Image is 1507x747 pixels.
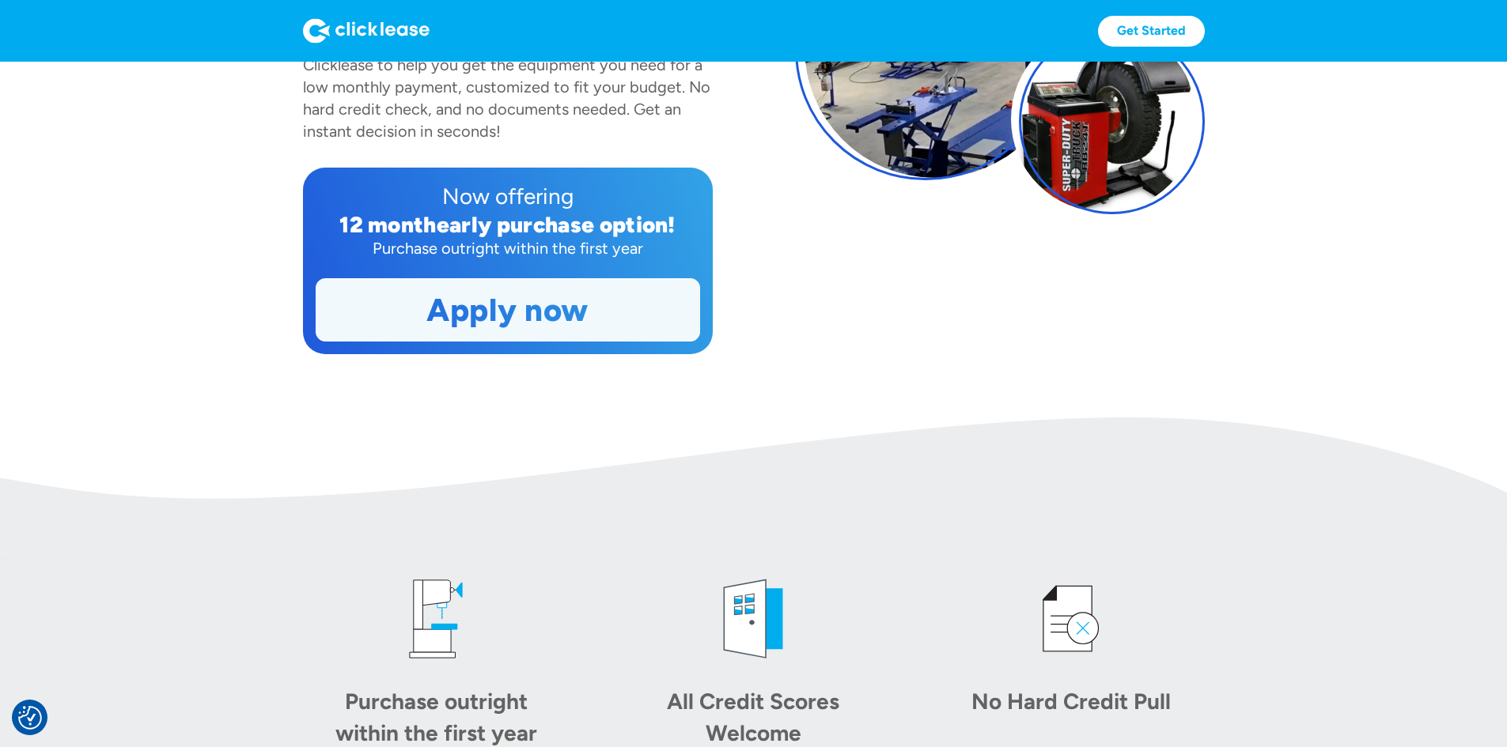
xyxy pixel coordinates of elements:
a: Apply now [316,279,699,341]
img: credit icon [1024,572,1119,666]
a: Get Started [1098,16,1205,47]
div: Now offering [316,180,700,212]
img: Revisit consent button [18,706,42,730]
div: 12 month [339,211,437,238]
div: No Hard Credit Pull [960,685,1182,717]
img: welcome icon [706,572,801,666]
div: early purchase option! [437,211,676,238]
div: Purchase outright within the first year [316,237,700,259]
img: drill press icon [388,572,483,666]
button: Consent Preferences [18,706,42,730]
img: Logo [303,18,430,43]
div: has partnered with Clicklease to help you get the equipment you need for a low monthly payment, c... [303,33,710,141]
